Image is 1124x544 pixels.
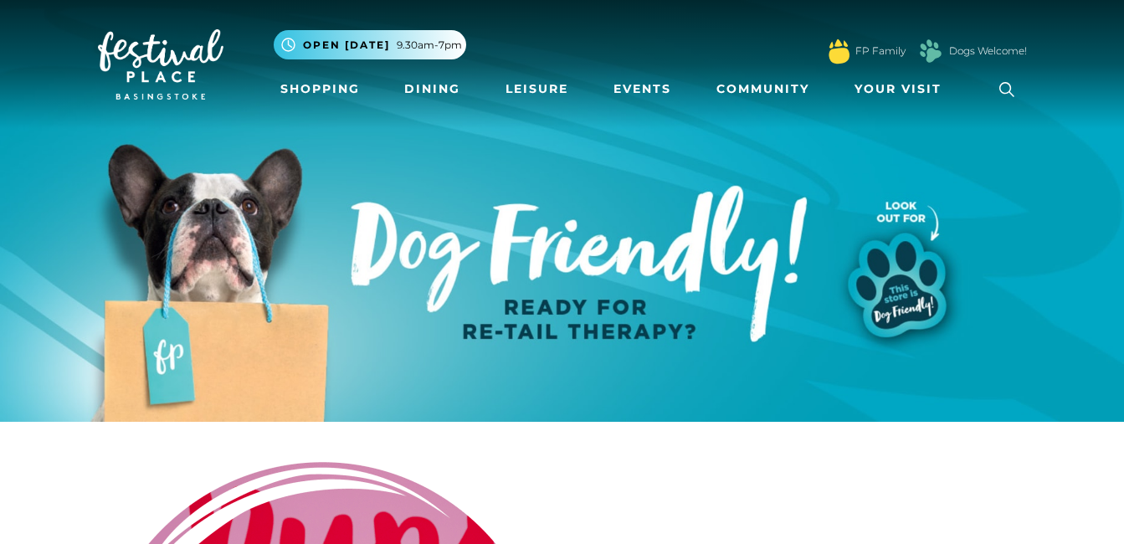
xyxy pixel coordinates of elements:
[499,74,575,105] a: Leisure
[848,74,957,105] a: Your Visit
[949,44,1027,59] a: Dogs Welcome!
[303,38,390,53] span: Open [DATE]
[710,74,816,105] a: Community
[98,29,223,100] img: Festival Place Logo
[274,74,367,105] a: Shopping
[274,30,466,59] button: Open [DATE] 9.30am-7pm
[855,80,942,98] span: Your Visit
[397,38,462,53] span: 9.30am-7pm
[855,44,906,59] a: FP Family
[398,74,467,105] a: Dining
[607,74,678,105] a: Events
